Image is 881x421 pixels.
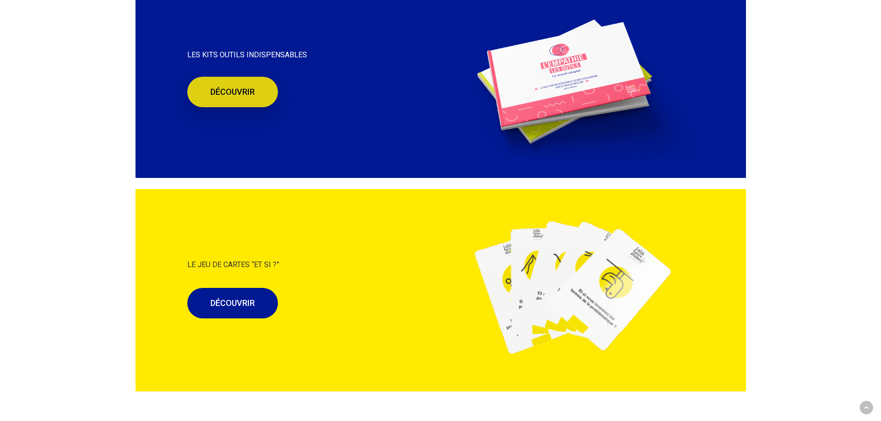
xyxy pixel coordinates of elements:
[210,299,255,308] span: DÉCOUVRIR
[187,257,435,272] p: LE JEU DE CARTES “ET SI ?”
[187,288,278,318] a: DÉCOUVRIR
[187,77,278,107] a: DÉCOUVRIR
[210,87,255,97] span: DÉCOUVRIR
[446,1,694,159] img: kits outils design thinking
[187,50,307,59] span: LES KITS OUTILS INDISPENSABLES
[446,207,694,372] img: jeu cartes et si idéation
